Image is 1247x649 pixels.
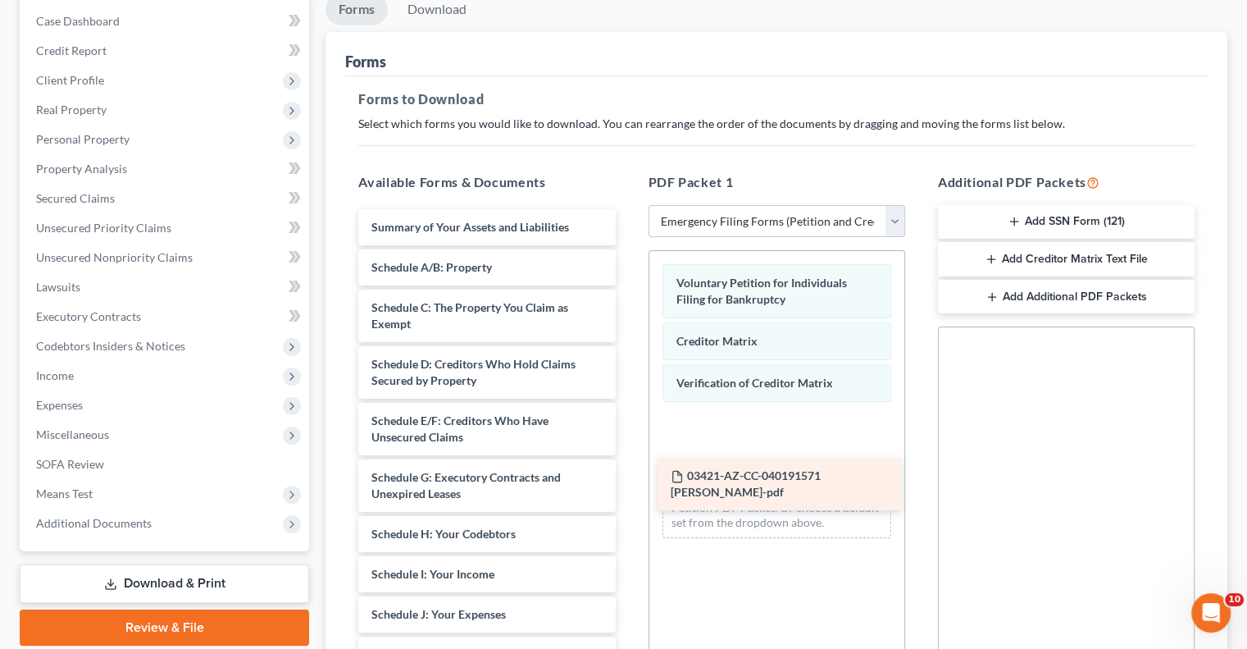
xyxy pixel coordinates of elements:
[36,43,107,57] span: Credit Report
[23,213,309,243] a: Unsecured Priority Claims
[36,14,120,28] span: Case Dashboard
[36,191,115,205] span: Secured Claims
[36,250,193,264] span: Unsecured Nonpriority Claims
[36,398,83,412] span: Expenses
[36,457,104,471] span: SOFA Review
[36,280,80,294] span: Lawsuits
[36,427,109,441] span: Miscellaneous
[36,339,185,353] span: Codebtors Insiders & Notices
[36,132,130,146] span: Personal Property
[649,172,905,192] h5: PDF Packet 1
[371,260,492,274] span: Schedule A/B: Property
[23,184,309,213] a: Secured Claims
[36,73,104,87] span: Client Profile
[371,607,506,621] span: Schedule J: Your Expenses
[1225,593,1244,606] span: 10
[676,276,847,306] span: Voluntary Petition for Individuals Filing for Bankruptcy
[23,36,309,66] a: Credit Report
[371,527,516,541] span: Schedule H: Your Codebtors
[20,564,309,603] a: Download & Print
[371,414,548,444] span: Schedule E/F: Creditors Who Have Unsecured Claims
[23,7,309,36] a: Case Dashboard
[36,162,127,176] span: Property Analysis
[23,272,309,302] a: Lawsuits
[36,309,141,323] span: Executory Contracts
[371,300,568,331] span: Schedule C: The Property You Claim as Exempt
[36,516,152,530] span: Additional Documents
[36,221,171,235] span: Unsecured Priority Claims
[371,357,576,387] span: Schedule D: Creditors Who Hold Claims Secured by Property
[938,242,1195,277] button: Add Creditor Matrix Text File
[36,487,93,500] span: Means Test
[23,154,309,184] a: Property Analysis
[23,450,309,479] a: SOFA Review
[676,376,833,390] span: Verification of Creditor Matrix
[358,172,615,192] h5: Available Forms & Documents
[938,205,1195,240] button: Add SSN Form (121)
[23,302,309,331] a: Executory Contracts
[20,610,309,646] a: Review & File
[371,470,561,500] span: Schedule G: Executory Contracts and Unexpired Leases
[938,172,1195,192] h5: Additional PDF Packets
[345,52,386,71] div: Forms
[371,567,494,581] span: Schedule I: Your Income
[671,468,821,499] span: 03421-AZ-CC-040191571 [PERSON_NAME]-pdf
[36,103,107,117] span: Real Property
[358,116,1195,132] p: Select which forms you would like to download. You can rearrange the order of the documents by dr...
[938,280,1195,314] button: Add Additional PDF Packets
[1191,593,1231,633] iframe: Intercom live chat
[676,334,758,348] span: Creditor Matrix
[358,89,1195,109] h5: Forms to Download
[23,243,309,272] a: Unsecured Nonpriority Claims
[371,220,569,234] span: Summary of Your Assets and Liabilities
[36,368,74,382] span: Income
